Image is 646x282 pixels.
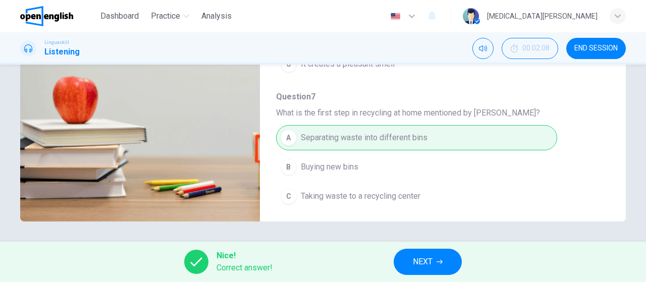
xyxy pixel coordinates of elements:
span: Analysis [201,10,232,22]
button: Dashboard [96,7,143,25]
img: OpenEnglish logo [20,6,73,26]
button: END SESSION [566,38,626,59]
span: Linguaskill [44,39,69,46]
span: Dashboard [100,10,139,22]
span: Practice [151,10,180,22]
span: 00:02:08 [522,44,550,52]
button: 00:02:08 [502,38,558,59]
button: Practice [147,7,193,25]
div: [MEDICAL_DATA][PERSON_NAME] [487,10,598,22]
span: Nice! [217,250,273,262]
img: Profile picture [463,8,479,24]
img: en [389,13,402,20]
div: Mute [472,38,494,59]
span: What is the first step in recycling at home mentioned by [PERSON_NAME]? [276,107,594,119]
h1: Listening [44,46,80,58]
div: Hide [502,38,558,59]
button: NEXT [394,249,462,275]
span: Correct answer! [217,262,273,274]
span: Question 7 [276,91,594,103]
span: NEXT [413,255,433,269]
button: Analysis [197,7,236,25]
a: OpenEnglish logo [20,6,96,26]
span: END SESSION [574,44,618,52]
